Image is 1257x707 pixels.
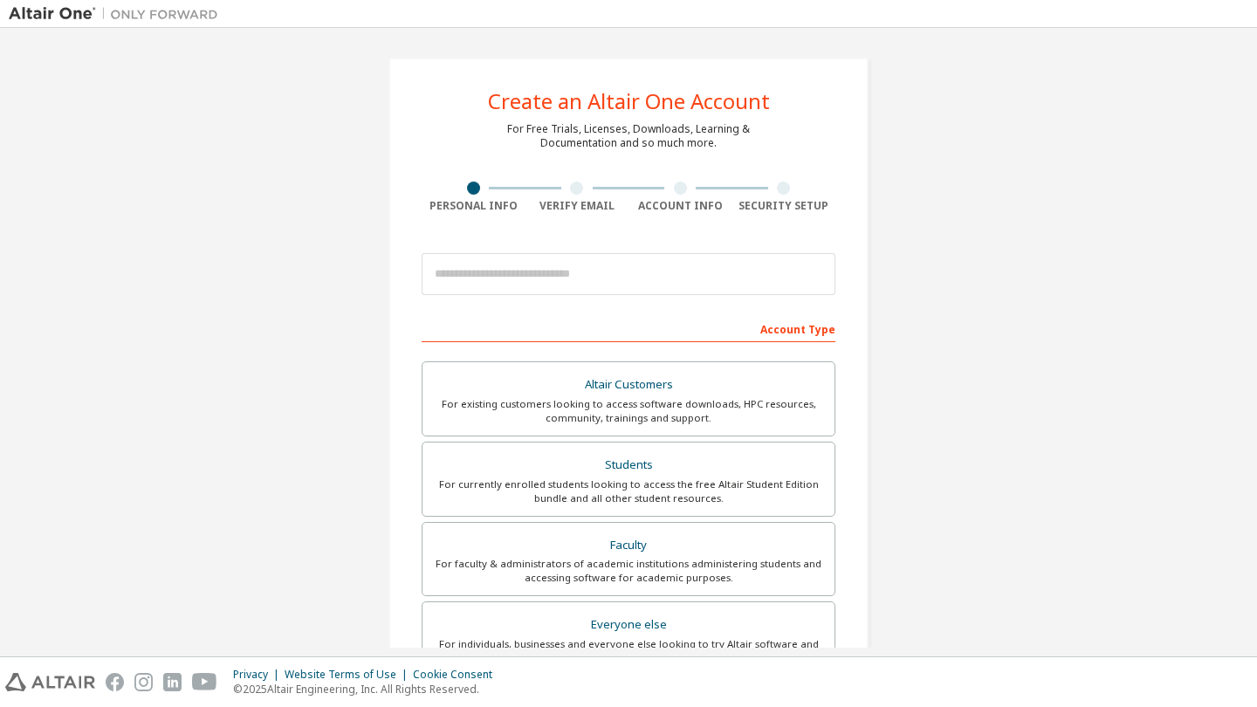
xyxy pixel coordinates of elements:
[233,682,503,697] p: © 2025 Altair Engineering, Inc. All Rights Reserved.
[732,199,836,213] div: Security Setup
[488,91,770,112] div: Create an Altair One Account
[192,673,217,691] img: youtube.svg
[433,477,824,505] div: For currently enrolled students looking to access the free Altair Student Edition bundle and all ...
[433,397,824,425] div: For existing customers looking to access software downloads, HPC resources, community, trainings ...
[433,637,824,665] div: For individuals, businesses and everyone else looking to try Altair software and explore our prod...
[628,199,732,213] div: Account Info
[422,199,525,213] div: Personal Info
[413,668,503,682] div: Cookie Consent
[433,453,824,477] div: Students
[422,314,835,342] div: Account Type
[525,199,629,213] div: Verify Email
[134,673,153,691] img: instagram.svg
[9,5,227,23] img: Altair One
[433,533,824,558] div: Faculty
[507,122,750,150] div: For Free Trials, Licenses, Downloads, Learning & Documentation and so much more.
[433,373,824,397] div: Altair Customers
[106,673,124,691] img: facebook.svg
[163,673,182,691] img: linkedin.svg
[285,668,413,682] div: Website Terms of Use
[433,613,824,637] div: Everyone else
[433,557,824,585] div: For faculty & administrators of academic institutions administering students and accessing softwa...
[233,668,285,682] div: Privacy
[5,673,95,691] img: altair_logo.svg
